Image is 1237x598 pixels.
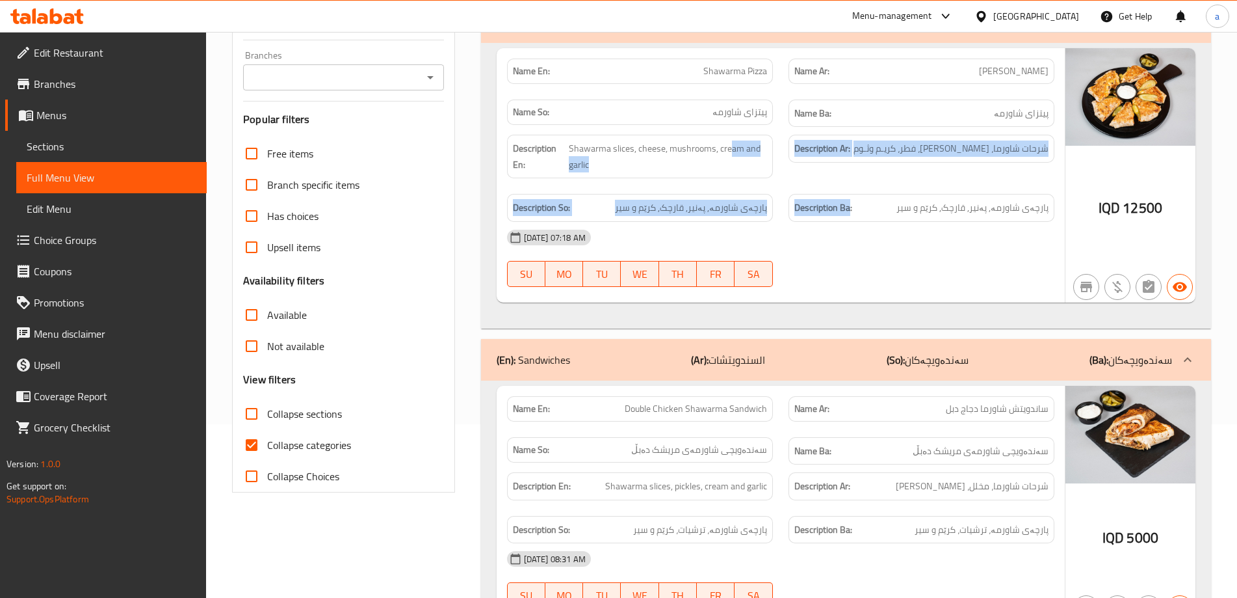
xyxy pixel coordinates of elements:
p: سەندەویچەکان [1089,352,1172,368]
strong: Description En: [513,478,571,495]
b: (Ba): [1089,350,1108,370]
img: Waraq_Al_Toot_Double_Chic638870540334491498.jpg [1065,386,1195,483]
span: Upsell items [267,239,320,255]
button: WE [621,261,658,287]
span: SA [740,265,767,284]
a: Full Menu View [16,162,207,193]
span: a [1215,9,1219,23]
button: Not branch specific item [1073,274,1099,300]
span: پارچەی شاورمە, پەنیر, قارچک, کرێم و سیر [615,200,767,216]
span: Has choices [267,208,319,224]
b: (Ar): [691,350,709,370]
strong: Description Ba: [794,522,852,538]
div: (En): Sandwiches(Ar):السندويتشات(So):سەندەویچەکان(Ba):سەندەویچەکان [481,339,1211,381]
a: Edit Restaurant [5,37,207,68]
p: Sandwiches [497,352,570,368]
span: [DATE] 07:18 AM [519,232,591,244]
span: سەندەویچی شاورمەی مریشک دەبڵ [913,443,1048,459]
span: Coupons [34,264,196,279]
span: Menus [36,107,196,123]
span: Shawarma slices, pickles, cream and garlic [605,478,767,495]
span: Choice Groups [34,232,196,248]
strong: Description So: [513,522,570,538]
span: Collapse categories [267,437,351,453]
span: Branch specific items [267,177,359,193]
a: Edit Menu [16,193,207,224]
span: Free items [267,146,313,161]
a: Menus [5,100,207,131]
div: (En): Pizza(Ar):البيتزا(So):پیتزا(Ba):پیتزا [481,43,1211,329]
a: Sections [16,131,207,162]
strong: Name En: [513,64,550,78]
a: Upsell [5,349,207,381]
button: TH [659,261,697,287]
a: Choice Groups [5,224,207,256]
strong: Name En: [513,402,550,416]
strong: Name Ar: [794,64,829,78]
span: FR [702,265,729,284]
span: Collapse Choices [267,469,339,484]
span: پارچەی شاورمە، ترشیات، کرێم و سیر [915,522,1048,538]
span: سەندەویچی شاورمەی مریشک دەبڵ [631,443,767,457]
a: Branches [5,68,207,100]
span: Sections [27,139,196,154]
span: شرحات شاورما، جبنة، فطر، كريـم وثـوم [853,141,1048,157]
span: MO [551,265,578,284]
strong: Name So: [513,105,549,119]
span: 12500 [1123,195,1162,221]
strong: Description Ar: [794,141,850,157]
span: Shawarma slices, cheese, mushrooms, cream and garlic [569,141,767,172]
span: TH [664,265,692,284]
a: Menu disclaimer [5,318,207,349]
strong: Name Ba: [794,105,831,122]
div: [GEOGRAPHIC_DATA] [993,9,1079,23]
strong: Name So: [513,443,549,457]
h3: Availability filters [243,273,324,288]
span: IQD [1099,195,1120,221]
span: Edit Restaurant [34,45,196,61]
span: پارچەی شاورمە، ترشیات، کرێم و سیر [633,522,767,538]
span: پارچەی شاورمە, پەنیر, قارچک, کرێم و سیر [896,200,1048,216]
span: Not available [267,338,324,354]
h3: View filters [243,372,296,387]
button: SA [735,261,772,287]
span: Promotions [34,295,196,310]
span: شرحات شاورما، مخلل، كريم وثوم [896,478,1048,495]
span: WE [626,265,653,284]
span: Double Chicken Shawarma Sandwich [625,402,767,416]
span: 5000 [1126,525,1158,550]
button: Available [1167,274,1193,300]
b: (En): [497,350,515,370]
span: ساندويتش شاورما دجاج دبل [946,402,1048,416]
strong: Description Ar: [794,478,850,495]
button: Not has choices [1136,274,1162,300]
p: سەندەویچەکان [887,352,969,368]
a: Coverage Report [5,381,207,412]
p: السندويتشات [691,352,765,368]
span: [DATE] 08:31 AM [519,553,591,565]
span: 1.0.0 [40,455,60,472]
button: MO [545,261,583,287]
h3: Popular filters [243,112,443,127]
button: Open [421,68,439,87]
span: Menu disclaimer [34,326,196,342]
button: SU [507,261,545,287]
a: Grocery Checklist [5,412,207,443]
span: [PERSON_NAME] [979,64,1048,78]
a: Coupons [5,256,207,287]
b: (So): [887,350,905,370]
span: Get support on: [7,478,66,495]
div: Menu-management [852,8,932,24]
span: Branches [34,76,196,92]
strong: Description En: [513,141,566,172]
button: TU [583,261,621,287]
a: Promotions [5,287,207,318]
a: Support.OpsPlatform [7,491,89,508]
strong: Description So: [513,200,570,216]
span: Shawarma Pizza [703,64,767,78]
span: Collapse sections [267,406,342,422]
span: IQD [1102,525,1124,550]
span: Coverage Report [34,388,196,404]
span: Upsell [34,357,196,373]
span: Available [267,307,307,323]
